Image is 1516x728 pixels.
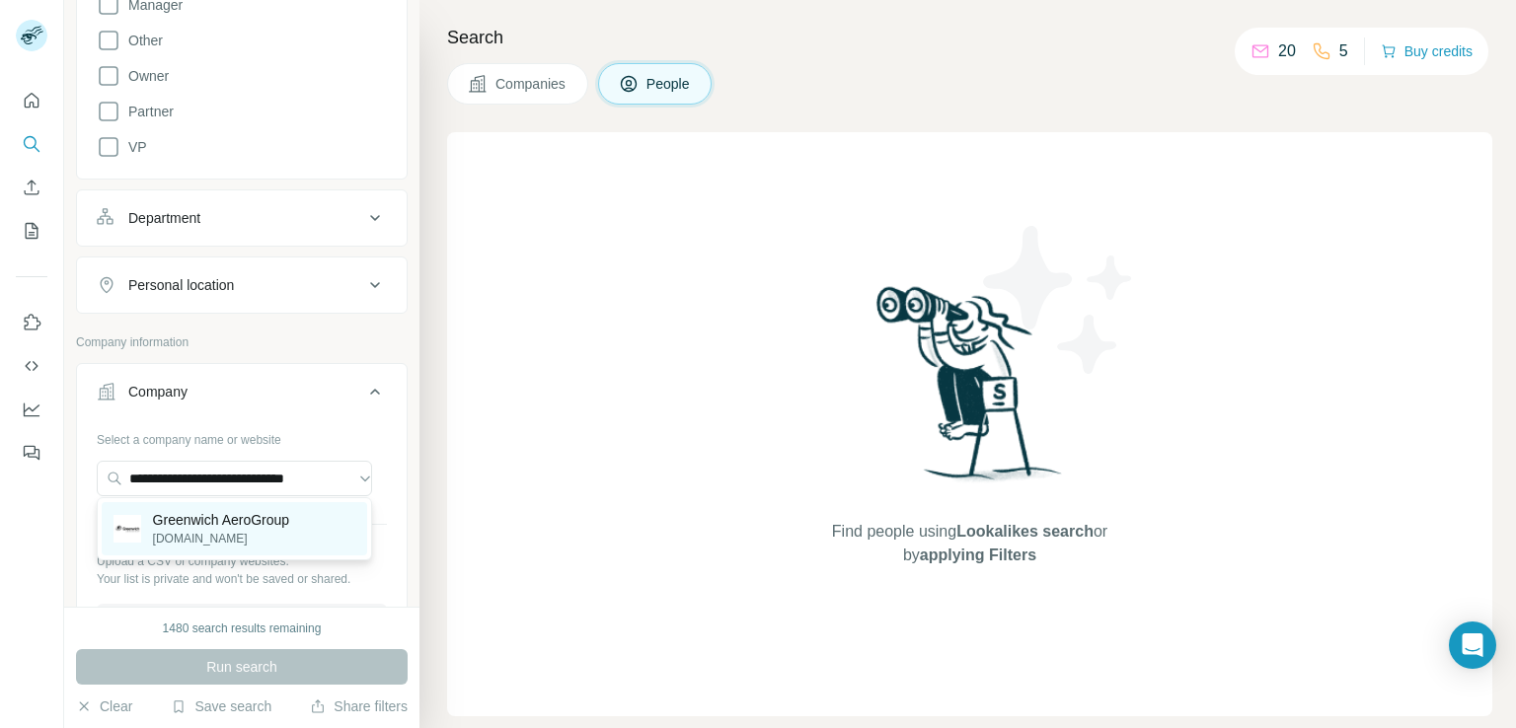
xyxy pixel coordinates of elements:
[128,275,234,295] div: Personal location
[16,213,47,249] button: My lists
[811,520,1127,567] span: Find people using or by
[970,211,1148,389] img: Surfe Illustration - Stars
[97,570,387,588] p: Your list is private and won't be saved or shared.
[646,74,692,94] span: People
[1339,39,1348,63] p: 5
[77,368,407,423] button: Company
[310,696,408,716] button: Share filters
[128,208,200,228] div: Department
[447,24,1492,51] h4: Search
[920,546,1036,563] span: applying Filters
[97,423,387,449] div: Select a company name or website
[128,382,188,401] div: Company
[163,619,322,637] div: 1480 search results remaining
[171,696,271,716] button: Save search
[97,552,387,570] p: Upload a CSV of company websites.
[120,66,169,86] span: Owner
[114,515,141,543] img: Greenwich AeroGroup
[1449,621,1496,669] div: Open Intercom Messenger
[120,102,174,121] span: Partner
[1278,39,1296,63] p: 20
[153,530,290,547] p: [DOMAIN_NAME]
[153,510,290,530] p: Greenwich AeroGroup
[16,348,47,384] button: Use Surfe API
[97,604,387,639] button: Upload a list of companies
[16,170,47,205] button: Enrich CSV
[1381,37,1473,65] button: Buy credits
[16,435,47,471] button: Feedback
[77,194,407,242] button: Department
[16,392,47,427] button: Dashboard
[120,31,163,50] span: Other
[16,126,47,162] button: Search
[76,333,408,351] p: Company information
[495,74,568,94] span: Companies
[77,261,407,309] button: Personal location
[16,305,47,340] button: Use Surfe on LinkedIn
[868,281,1073,501] img: Surfe Illustration - Woman searching with binoculars
[16,83,47,118] button: Quick start
[76,696,132,716] button: Clear
[120,137,147,157] span: VP
[956,523,1094,540] span: Lookalikes search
